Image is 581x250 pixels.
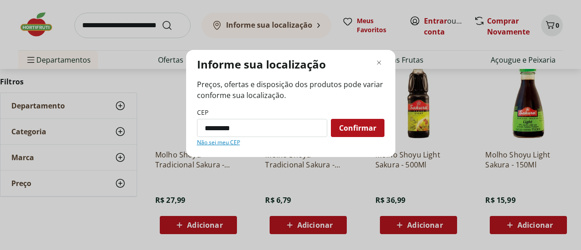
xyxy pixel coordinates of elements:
label: CEP [197,108,208,117]
p: Informe sua localização [197,57,326,72]
div: Modal de regionalização [186,50,395,157]
a: Não sei meu CEP [197,139,240,146]
span: Preços, ofertas e disposição dos produtos pode variar conforme sua localização. [197,79,384,101]
span: Confirmar [339,124,376,132]
button: Confirmar [331,119,384,137]
button: Fechar modal de regionalização [374,57,384,68]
